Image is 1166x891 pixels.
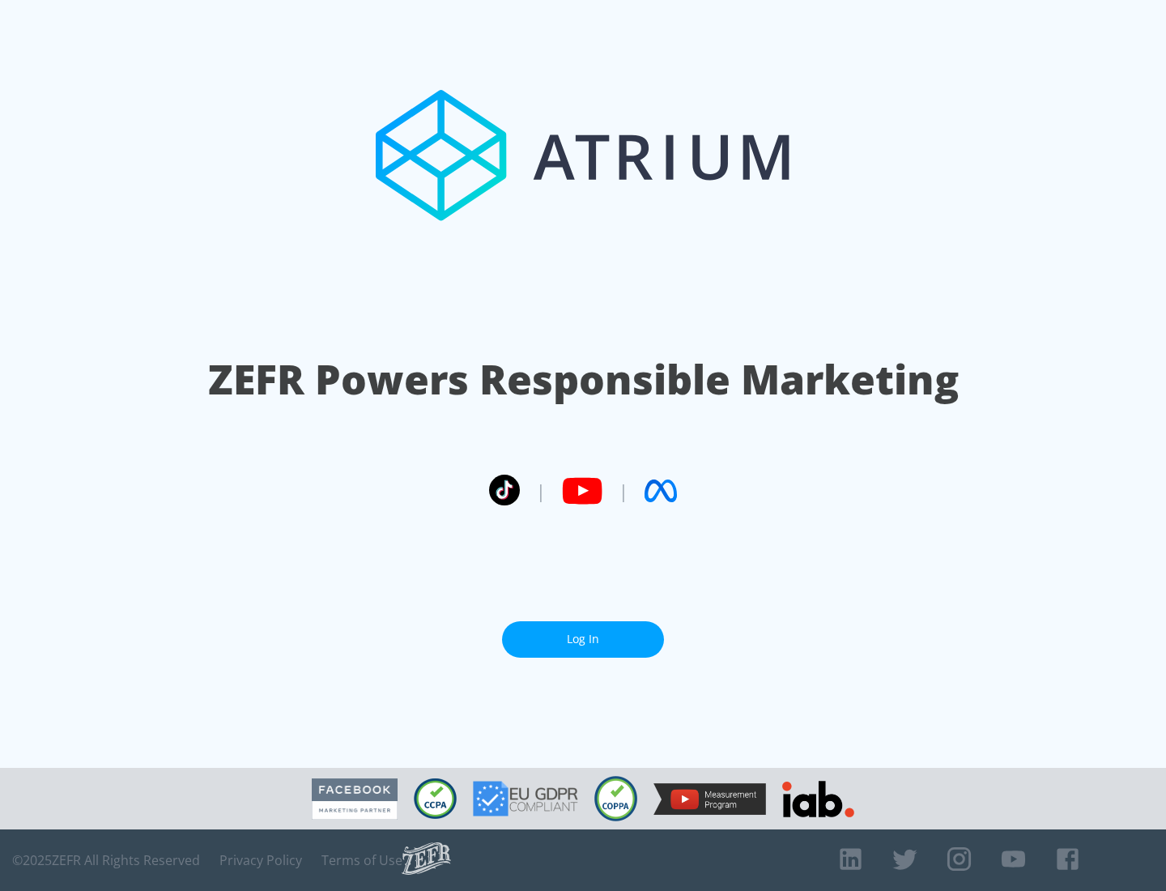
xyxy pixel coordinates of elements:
img: GDPR Compliant [473,781,578,816]
img: COPPA Compliant [594,776,637,821]
a: Log In [502,621,664,658]
img: Facebook Marketing Partner [312,778,398,820]
a: Terms of Use [321,852,402,868]
img: YouTube Measurement Program [653,783,766,815]
span: | [619,479,628,503]
span: | [536,479,546,503]
a: Privacy Policy [219,852,302,868]
img: CCPA Compliant [414,778,457,819]
span: © 2025 ZEFR All Rights Reserved [12,852,200,868]
img: IAB [782,781,854,817]
h1: ZEFR Powers Responsible Marketing [208,352,959,407]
